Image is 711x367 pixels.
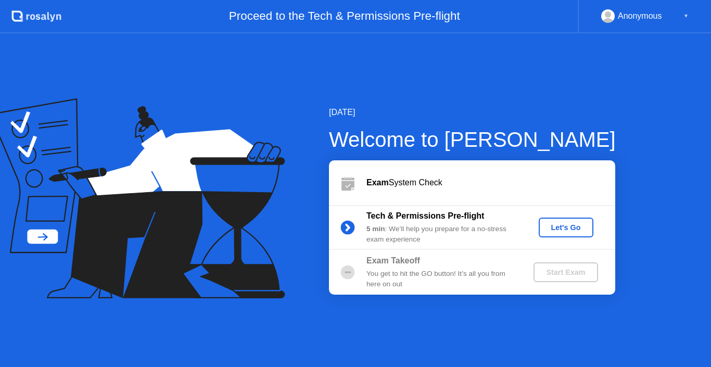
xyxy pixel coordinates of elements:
[534,262,598,282] button: Start Exam
[539,218,593,237] button: Let's Go
[366,224,516,245] div: : We’ll help you prepare for a no-stress exam experience
[543,223,589,232] div: Let's Go
[366,178,389,187] b: Exam
[366,176,615,189] div: System Check
[366,269,516,290] div: You get to hit the GO button! It’s all you from here on out
[329,124,616,155] div: Welcome to [PERSON_NAME]
[366,225,385,233] b: 5 min
[329,106,616,119] div: [DATE]
[683,9,689,23] div: ▼
[618,9,662,23] div: Anonymous
[538,268,593,276] div: Start Exam
[366,211,484,220] b: Tech & Permissions Pre-flight
[366,256,420,265] b: Exam Takeoff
